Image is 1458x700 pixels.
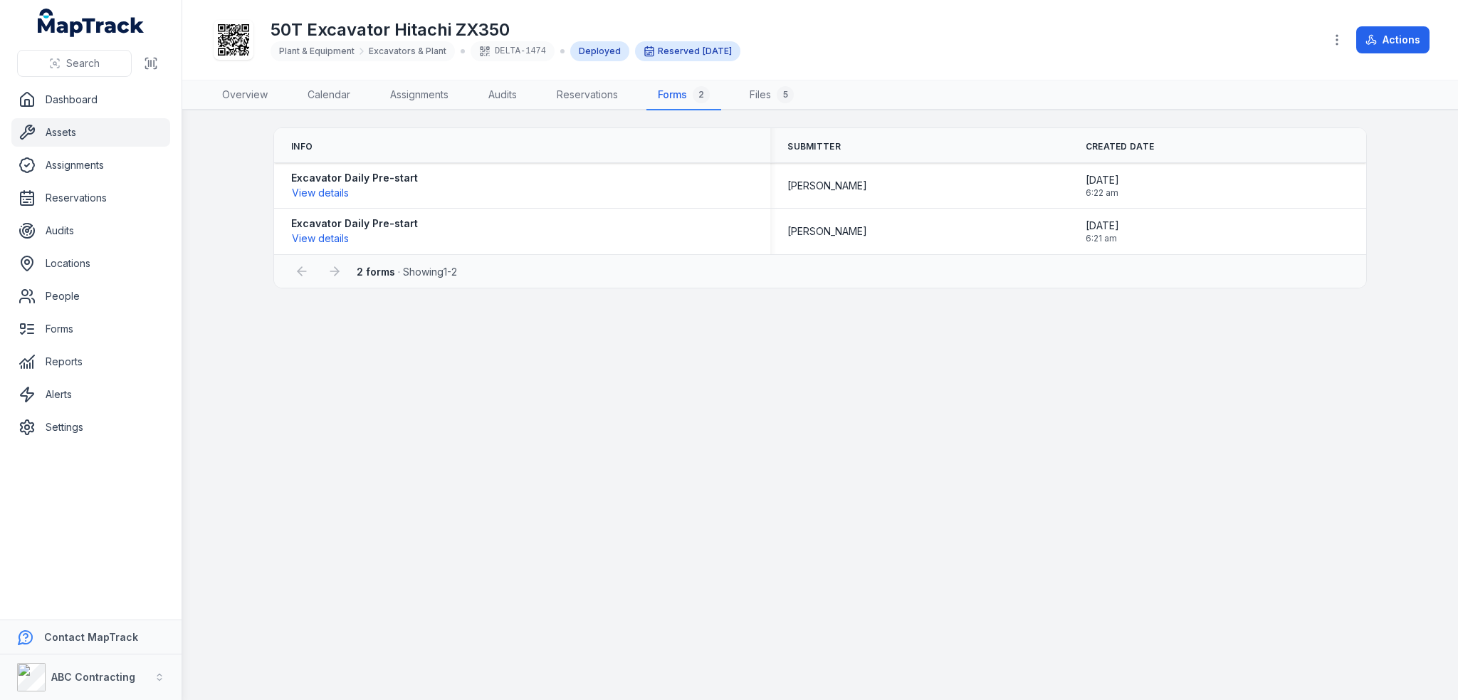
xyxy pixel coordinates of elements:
span: · Showing 1 - 2 [357,266,457,278]
a: Files5 [738,80,805,110]
a: Calendar [296,80,362,110]
a: Assignments [379,80,460,110]
a: Settings [11,413,170,442]
strong: Contact MapTrack [44,631,138,643]
span: Created Date [1086,141,1155,152]
span: Info [291,141,313,152]
div: Reserved [635,41,740,61]
h1: 50T Excavator Hitachi ZX350 [271,19,740,41]
span: [DATE] [703,46,732,56]
a: Reservations [545,80,629,110]
a: Audits [11,216,170,245]
button: View details [291,231,350,246]
span: [DATE] [1086,219,1119,233]
span: 6:21 am [1086,233,1119,244]
a: Overview [211,80,279,110]
div: DELTA-1474 [471,41,555,61]
span: Plant & Equipment [279,46,355,57]
span: [PERSON_NAME] [787,224,867,239]
a: Assets [11,118,170,147]
a: Reports [11,348,170,376]
button: Search [17,50,132,77]
a: Locations [11,249,170,278]
strong: 2 forms [357,266,395,278]
a: MapTrack [38,9,145,37]
a: Forms2 [646,80,721,110]
time: 22/08/2025, 6:21:03 am [1086,219,1119,244]
div: Deployed [570,41,629,61]
a: Forms [11,315,170,343]
a: Reservations [11,184,170,212]
div: 5 [777,86,794,103]
span: 6:22 am [1086,187,1119,199]
time: 22/08/2025, 6:22:23 am [1086,173,1119,199]
a: Assignments [11,151,170,179]
a: People [11,282,170,310]
span: [PERSON_NAME] [787,179,867,193]
a: Alerts [11,380,170,409]
a: Audits [477,80,528,110]
span: Excavators & Plant [369,46,446,57]
span: Search [66,56,100,70]
span: Submitter [787,141,841,152]
strong: ABC Contracting [51,671,135,683]
button: Actions [1356,26,1430,53]
strong: Excavator Daily Pre-start [291,216,418,231]
a: Dashboard [11,85,170,114]
time: 15/09/2025, 5:00:00 am [703,46,732,57]
div: 2 [693,86,710,103]
span: [DATE] [1086,173,1119,187]
strong: Excavator Daily Pre-start [291,171,418,185]
button: View details [291,185,350,201]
